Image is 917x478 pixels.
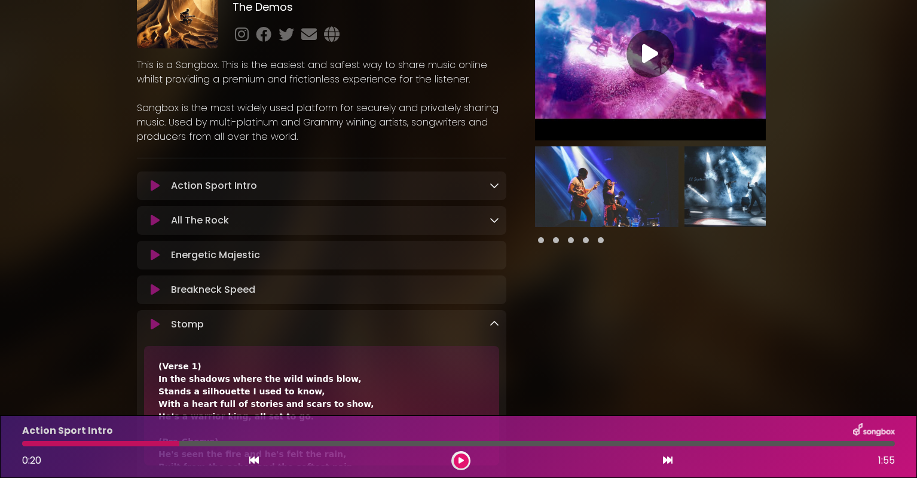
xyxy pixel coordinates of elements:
[878,454,895,468] span: 1:55
[171,283,255,297] p: Breakneck Speed
[535,146,678,227] img: VGKDuGESIqn1OmxWBYqA
[137,101,506,144] p: Songbox is the most widely used platform for securely and privately sharing music. Used by multi-...
[171,317,204,332] p: Stomp
[22,454,41,467] span: 0:20
[22,424,113,438] p: Action Sport Intro
[233,1,506,14] h3: The Demos
[853,423,895,439] img: songbox-logo-white.png
[137,58,506,87] p: This is a Songbox. This is the easiest and safest way to share music online whilst providing a pr...
[171,213,229,228] p: All The Rock
[684,146,828,227] img: 5SBxY6KGTbm7tdT8d3UB
[171,248,260,262] p: Energetic Majestic
[171,179,257,193] p: Action Sport Intro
